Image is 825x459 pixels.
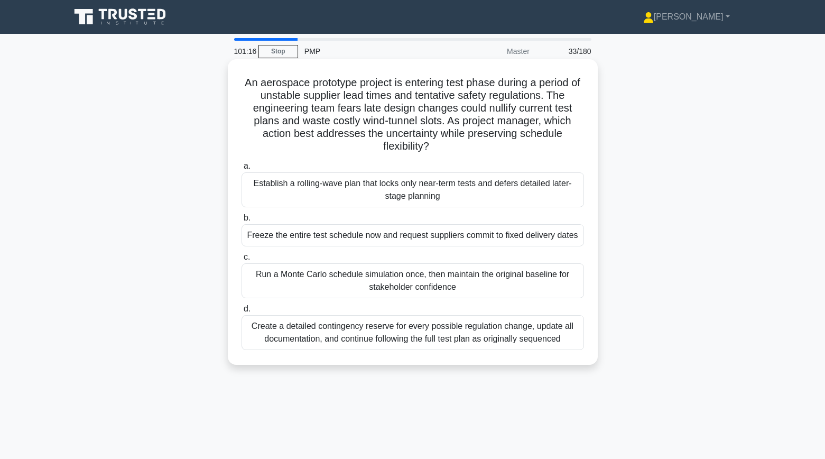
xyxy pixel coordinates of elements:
[443,41,536,62] div: Master
[240,76,585,153] h5: An aerospace prototype project is entering test phase during a period of unstable supplier lead t...
[618,6,755,27] a: [PERSON_NAME]
[258,45,298,58] a: Stop
[244,252,250,261] span: c.
[228,41,258,62] div: 101:16
[298,41,443,62] div: PMP
[244,213,251,222] span: b.
[244,304,251,313] span: d.
[536,41,598,62] div: 33/180
[242,224,584,246] div: Freeze the entire test schedule now and request suppliers commit to fixed delivery dates
[244,161,251,170] span: a.
[242,315,584,350] div: Create a detailed contingency reserve for every possible regulation change, update all documentat...
[242,263,584,298] div: Run a Monte Carlo schedule simulation once, then maintain the original baseline for stakeholder c...
[242,172,584,207] div: Establish a rolling-wave plan that locks only near-term tests and defers detailed later-stage pla...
